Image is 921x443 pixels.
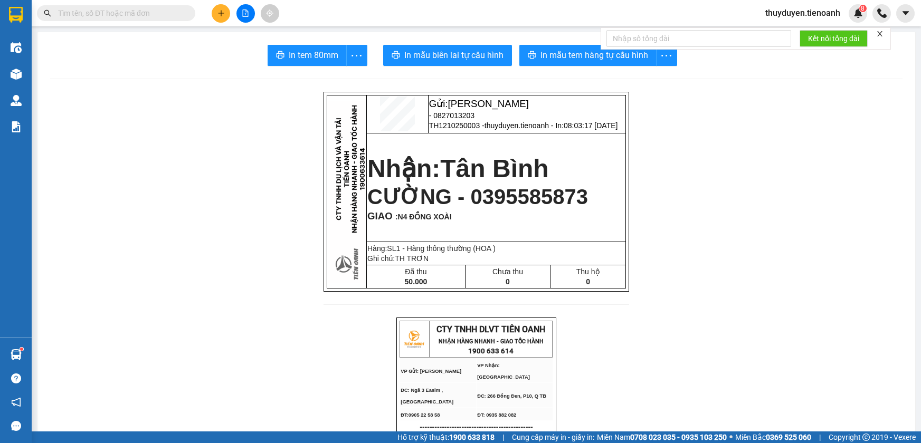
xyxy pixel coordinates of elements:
[540,49,648,62] span: In mẫu tem hàng tự cấu hình
[261,4,279,23] button: aim
[859,5,867,12] sup: 8
[729,435,733,439] span: ⚪️
[808,33,859,44] span: Kết nối tổng đài
[11,349,22,360] img: warehouse-icon
[876,30,884,37] span: close
[586,277,590,286] span: 0
[367,185,588,208] span: CƯỜNG - 0395585873
[58,7,183,19] input: Tìm tên, số ĐT hoặc mã đơn
[405,267,426,276] span: Đã thu
[11,42,22,53] img: warehouse-icon
[477,393,546,399] span: ĐC: 266 Đồng Đen, P10, Q TB
[401,388,453,405] span: ĐC: Ngã 3 Easim ,[GEOGRAPHIC_DATA]
[757,6,849,20] span: thuyduyen.tienoanh
[657,49,677,62] span: more
[528,51,536,61] span: printer
[901,8,910,18] span: caret-down
[436,324,545,334] span: CTY TNHH DLVT TIẾN OANH
[448,98,529,109] span: [PERSON_NAME]
[468,347,514,355] strong: 1900 633 614
[502,431,504,443] span: |
[11,95,22,106] img: warehouse-icon
[429,121,618,130] span: TH1210250003 -
[276,51,284,61] span: printer
[429,98,529,109] span: Gửi:
[236,4,255,23] button: file-add
[630,433,727,441] strong: 0708 023 035 - 0935 103 250
[439,338,544,345] strong: NHẬN HÀNG NHANH - GIAO TỐC HÀNH
[800,30,868,47] button: Kết nối tổng đài
[397,431,495,443] span: Hỗ trợ kỹ thuật:
[519,45,657,66] button: printerIn mẫu tem hàng tự cấu hình
[383,45,512,66] button: printerIn mẫu biên lai tự cấu hình
[395,254,429,263] span: TH TRƠN
[392,51,400,61] span: printer
[477,412,516,418] span: ĐT: 0935 882 082
[20,348,23,351] sup: 1
[404,49,504,62] span: In mẫu biên lai tự cấu hình
[9,7,23,23] img: logo-vxr
[576,267,600,276] span: Thu hộ
[401,326,427,352] img: logo
[877,8,887,18] img: phone-icon
[656,45,677,66] button: more
[217,9,225,17] span: plus
[819,431,821,443] span: |
[367,254,429,263] span: Ghi chú:
[242,9,249,17] span: file-add
[11,421,21,431] span: message
[440,155,548,182] span: Tân Bình
[766,433,811,441] strong: 0369 525 060
[212,4,230,23] button: plus
[398,213,452,221] span: N4 ĐỒNG XOÀI
[396,244,495,253] span: 1 - Hàng thông thường (HOA )
[11,121,22,132] img: solution-icon
[266,9,273,17] span: aim
[11,69,22,80] img: warehouse-icon
[367,155,549,182] strong: Nhận:
[44,9,51,17] span: search
[597,431,727,443] span: Miền Nam
[492,267,523,276] span: Chưa thu
[735,431,811,443] span: Miền Bắc
[268,45,347,66] button: printerIn tem 80mm
[346,45,367,66] button: more
[393,213,452,221] span: :
[512,431,594,443] span: Cung cấp máy in - giấy in:
[367,210,393,221] span: GIAO
[477,363,530,380] span: VP Nhận: [GEOGRAPHIC_DATA]
[420,422,533,431] span: ----------------------------------------------
[11,373,21,383] span: question-circle
[401,369,461,374] span: VP Gửi: [PERSON_NAME]
[429,111,474,120] span: - 0827013203
[564,121,618,130] span: 08:03:17 [DATE]
[896,4,915,23] button: caret-down
[485,121,618,130] span: thuyduyen.tienoanh - In:
[405,277,428,286] span: 50.000
[862,434,870,441] span: copyright
[861,5,865,12] span: 8
[289,49,338,62] span: In tem 80mm
[853,8,863,18] img: icon-new-feature
[401,412,440,418] span: ĐT:0905 22 58 58
[11,397,21,407] span: notification
[606,30,791,47] input: Nhập số tổng đài
[367,244,496,253] span: Hàng:SL
[449,433,495,441] strong: 1900 633 818
[347,49,367,62] span: more
[506,277,510,286] span: 0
